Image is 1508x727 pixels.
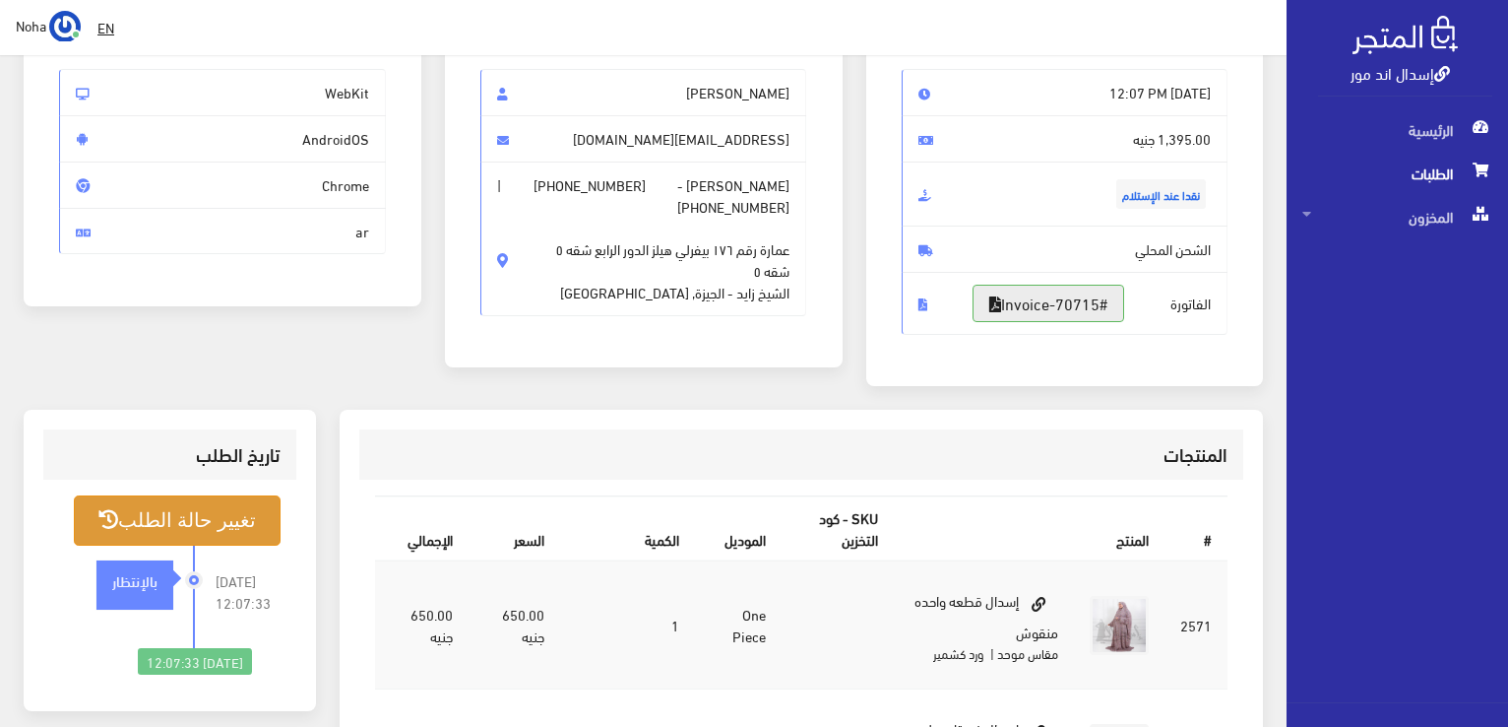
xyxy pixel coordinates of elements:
th: # [1164,496,1227,561]
h3: المنتجات [375,445,1227,464]
th: SKU - كود التخزين [782,496,895,561]
td: 650.00 جنيه [469,561,561,689]
span: الفاتورة [902,272,1228,335]
a: الرئيسية [1287,108,1508,152]
td: 2571 [1164,561,1227,689]
a: #Invoice-70715 [973,285,1124,322]
th: الموديل [695,496,782,561]
img: . [1352,16,1458,54]
u: EN [97,15,114,39]
td: إسدال قطعه واحده منقوش [894,561,1074,689]
th: السعر [469,496,561,561]
span: AndroidOS [59,115,386,163]
td: 650.00 جنيه [375,561,469,689]
span: [PERSON_NAME] [480,69,807,116]
span: [PHONE_NUMBER] [677,196,789,218]
th: المنتج [894,496,1164,561]
span: عمارة رقم ١٧٦ بيفرلي هيلز الدور الرابع شقه ٥ شقه ٥ الشيخ زايد - الجيزة, [GEOGRAPHIC_DATA] [556,217,789,302]
div: [DATE] 12:07:33 [138,648,252,676]
span: الشحن المحلي [902,226,1228,273]
strong: بالإنتظار [112,569,157,591]
span: ar [59,208,386,255]
td: One Piece [695,561,782,689]
a: EN [90,10,122,45]
button: تغيير حالة الطلب [74,496,281,546]
span: 1,395.00 جنيه [902,115,1228,163]
span: Noha [16,13,46,37]
span: [EMAIL_ADDRESS][DOMAIN_NAME] [480,115,807,163]
span: نقدا عند الإستلام [1116,179,1206,209]
span: [PERSON_NAME] - | [480,162,807,316]
h3: تاريخ الطلب [59,445,281,464]
a: الطلبات [1287,152,1508,195]
span: [DATE] 12:07:33 [216,570,281,614]
span: الرئيسية [1302,108,1492,152]
a: ... Noha [16,10,81,41]
td: 1 [560,561,694,689]
span: WebKit [59,69,386,116]
th: الكمية [560,496,694,561]
small: | ورد كشمير [933,641,994,665]
th: اﻹجمالي [375,496,469,561]
span: المخزون [1302,195,1492,238]
span: [PHONE_NUMBER] [534,174,646,196]
a: المخزون [1287,195,1508,238]
span: Chrome [59,162,386,209]
small: مقاس موحد [997,641,1058,665]
img: ... [49,11,81,42]
iframe: Drift Widget Chat Controller [24,592,98,667]
span: الطلبات [1302,152,1492,195]
a: إسدال اند مور [1351,58,1450,87]
span: [DATE] 12:07 PM [902,69,1228,116]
